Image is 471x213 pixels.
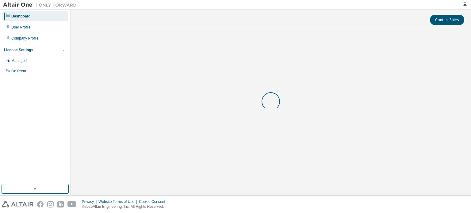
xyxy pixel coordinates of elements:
div: Company Profile [11,36,39,41]
img: facebook.svg [37,201,44,207]
div: License Settings [4,48,33,52]
div: Dashboard [11,14,31,19]
div: Cookie Consent [139,199,169,204]
img: Altair One [3,2,80,8]
img: instagram.svg [47,201,54,207]
div: User Profile [11,25,31,30]
div: Privacy [82,199,98,204]
img: linkedin.svg [57,201,64,207]
img: altair_logo.svg [2,201,33,207]
div: Managed [11,58,27,63]
p: © 2025 Altair Engineering, Inc. All Rights Reserved. [82,204,169,209]
button: Contact Sales [430,15,464,25]
div: Website Terms of Use [98,199,139,204]
img: youtube.svg [67,201,76,207]
div: On Prem [11,69,26,74]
